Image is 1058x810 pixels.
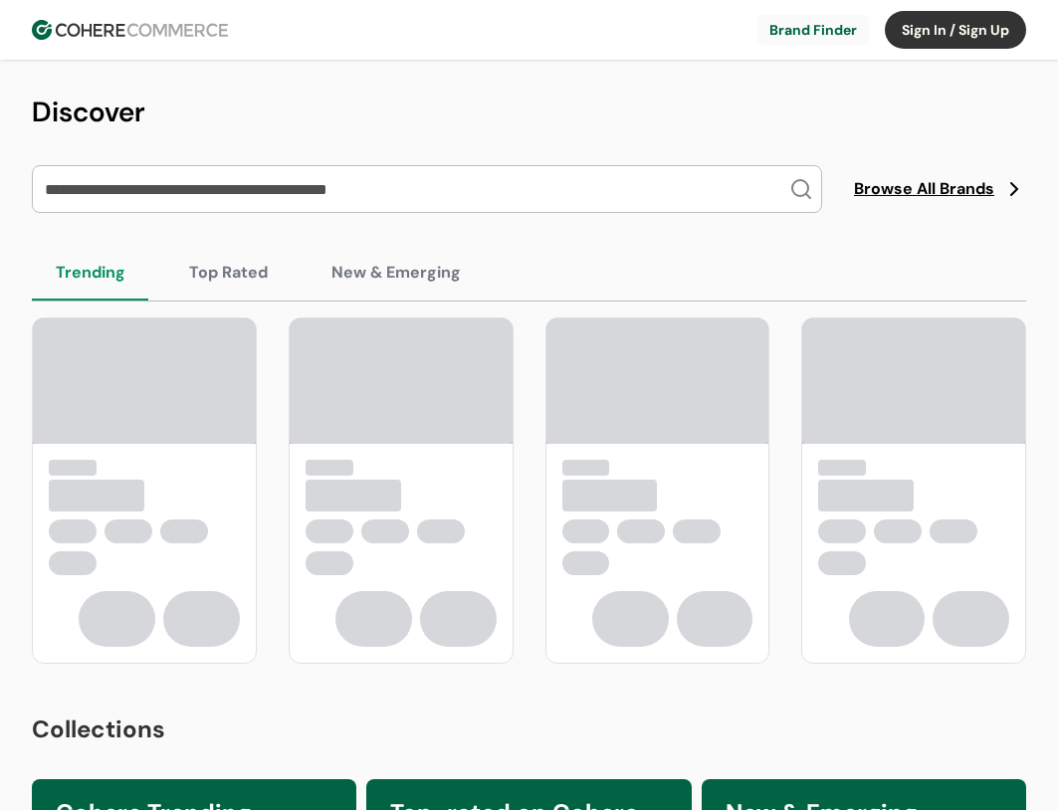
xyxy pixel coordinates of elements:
[32,94,145,130] span: Discover
[854,177,1026,201] a: Browse All Brands
[885,11,1026,49] button: Sign In / Sign Up
[308,245,485,301] button: New & Emerging
[32,711,1026,747] h2: Collections
[165,245,292,301] button: Top Rated
[854,177,994,201] span: Browse All Brands
[32,20,228,40] img: Cohere Logo
[32,245,149,301] button: Trending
